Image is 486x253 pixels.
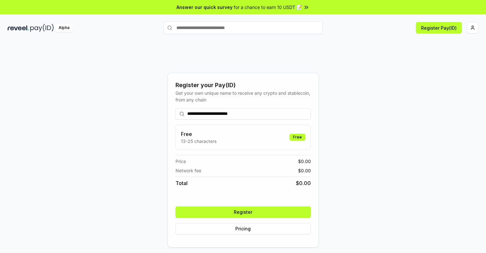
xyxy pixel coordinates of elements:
[55,24,73,32] div: Alpha
[181,130,217,138] h3: Free
[176,4,232,11] span: Answer our quick survey
[296,179,311,187] span: $ 0.00
[298,167,311,174] span: $ 0.00
[175,81,311,90] div: Register your Pay(ID)
[175,90,311,103] div: Get your own unique name to receive any crypto and stablecoin, from any chain
[416,22,462,33] button: Register Pay(ID)
[298,158,311,165] span: $ 0.00
[175,206,311,218] button: Register
[234,4,302,11] span: for a chance to earn 10 USDT 📝
[289,134,305,141] div: Free
[175,179,188,187] span: Total
[30,24,54,32] img: pay_id
[175,223,311,234] button: Pricing
[175,167,201,174] span: Network fee
[8,24,29,32] img: reveel_dark
[181,138,217,145] p: 13-25 characters
[175,158,186,165] span: Price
